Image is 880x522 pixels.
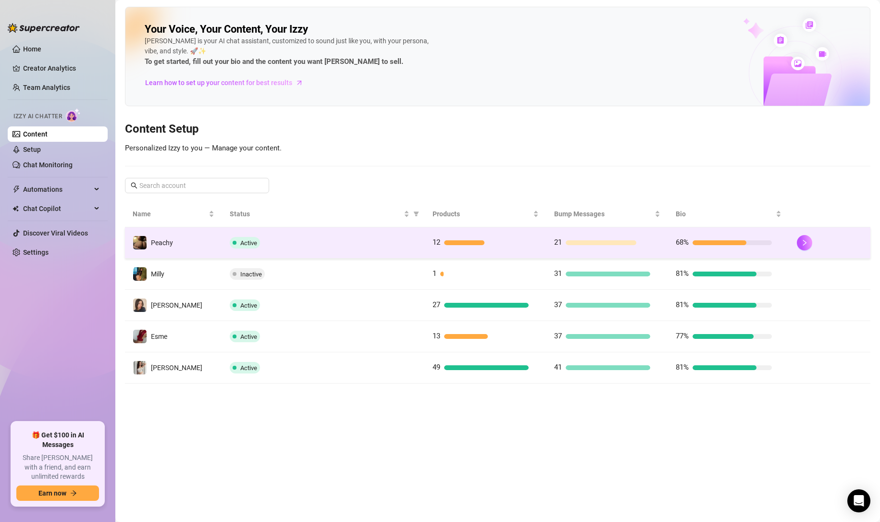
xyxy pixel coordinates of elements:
img: logo-BBDzfeDw.svg [8,23,80,33]
span: Personalized Izzy to you — Manage your content. [125,144,282,152]
span: [PERSON_NAME] [151,364,202,372]
a: Settings [23,249,49,256]
span: right [801,239,808,246]
img: Chat Copilot [12,205,19,212]
span: 🎁 Get $100 in AI Messages [16,431,99,449]
h2: Your Voice, Your Content, Your Izzy [145,23,308,36]
span: 77% [676,332,689,340]
span: Active [240,302,257,309]
span: Chat Copilot [23,201,91,216]
th: Bump Messages [546,201,668,227]
span: Inactive [240,271,262,278]
span: Learn how to set up your content for best results [145,77,292,88]
span: arrow-right [295,78,304,87]
span: Bump Messages [554,209,653,219]
span: 81% [676,300,689,309]
a: Chat Monitoring [23,161,73,169]
span: 81% [676,269,689,278]
img: Milly [133,267,147,281]
span: Izzy AI Chatter [13,112,62,121]
th: Name [125,201,222,227]
img: Nina [133,361,147,374]
span: Share [PERSON_NAME] with a friend, and earn unlimited rewards [16,453,99,482]
img: Esme [133,330,147,343]
h3: Content Setup [125,122,870,137]
th: Status [222,201,424,227]
button: right [797,235,812,250]
a: Setup [23,146,41,153]
span: 27 [433,300,440,309]
img: Nina [133,298,147,312]
span: 37 [554,332,562,340]
a: Home [23,45,41,53]
span: 49 [433,363,440,372]
span: 1 [433,269,436,278]
span: 12 [433,238,440,247]
span: 13 [433,332,440,340]
span: 21 [554,238,562,247]
img: Peachy [133,236,147,249]
span: 81% [676,363,689,372]
th: Products [425,201,546,227]
span: thunderbolt [12,186,20,193]
span: Milly [151,270,164,278]
span: Active [240,333,257,340]
span: [PERSON_NAME] [151,301,202,309]
a: Content [23,130,48,138]
button: Earn nowarrow-right [16,485,99,501]
span: Peachy [151,239,173,247]
span: search [131,182,137,189]
span: Name [133,209,207,219]
a: Learn how to set up your content for best results [145,75,310,90]
span: Status [230,209,401,219]
img: ai-chatter-content-library-cLFOSyPT.png [721,8,870,106]
span: filter [413,211,419,217]
th: Bio [668,201,790,227]
span: Active [240,239,257,247]
span: Automations [23,182,91,197]
strong: To get started, fill out your bio and the content you want [PERSON_NAME] to sell. [145,57,403,66]
div: [PERSON_NAME] is your AI chat assistant, customized to sound just like you, with your persona, vi... [145,36,433,68]
div: Open Intercom Messenger [847,489,870,512]
span: Products [433,209,531,219]
span: 41 [554,363,562,372]
span: 68% [676,238,689,247]
img: AI Chatter [66,108,81,122]
span: Bio [676,209,774,219]
span: filter [411,207,421,221]
span: Earn now [38,489,66,497]
a: Discover Viral Videos [23,229,88,237]
span: Esme [151,333,167,340]
span: 31 [554,269,562,278]
span: arrow-right [70,490,77,497]
a: Team Analytics [23,84,70,91]
span: Active [240,364,257,372]
input: Search account [139,180,256,191]
a: Creator Analytics [23,61,100,76]
span: 37 [554,300,562,309]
